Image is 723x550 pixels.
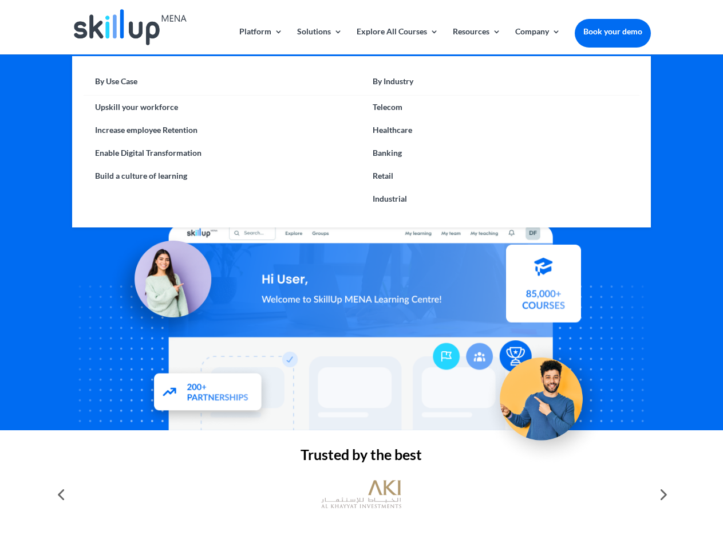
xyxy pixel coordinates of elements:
[361,73,639,96] a: By Industry
[72,447,650,467] h2: Trusted by the best
[321,474,401,514] img: al khayyat investments logo
[84,96,361,119] a: Upskill your workforce
[357,27,438,54] a: Explore All Courses
[361,142,639,164] a: Banking
[506,249,581,327] img: Courses library - SkillUp MENA
[107,228,223,344] img: Learning Management Solution - SkillUp
[453,27,501,54] a: Resources
[297,27,342,54] a: Solutions
[361,96,639,119] a: Telecom
[84,119,361,142] a: Increase employee Retention
[361,187,639,210] a: Industrial
[532,426,723,550] iframe: Chat Widget
[239,27,283,54] a: Platform
[84,164,361,187] a: Build a culture of learning
[515,27,560,54] a: Company
[483,333,610,461] img: Upskill your workforce - SkillUp
[142,362,275,425] img: Partners - SkillUp Mena
[575,19,651,44] a: Book your demo
[84,142,361,164] a: Enable Digital Transformation
[84,73,361,96] a: By Use Case
[361,164,639,187] a: Retail
[74,9,186,45] img: Skillup Mena
[361,119,639,142] a: Healthcare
